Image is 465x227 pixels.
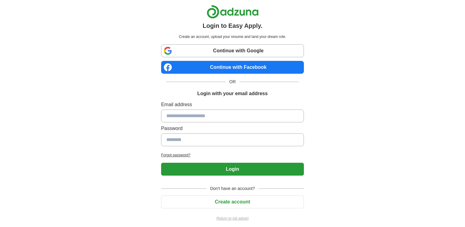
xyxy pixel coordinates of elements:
[161,216,304,221] a: Return to job advert
[203,21,263,30] h1: Login to Easy Apply.
[161,44,304,57] a: Continue with Google
[161,195,304,208] button: Create account
[161,199,304,204] a: Create account
[161,101,304,108] label: Email address
[206,185,259,192] span: Don't have an account?
[161,125,304,132] label: Password
[161,152,304,158] a: Forgot password?
[197,90,268,97] h1: Login with your email address
[161,163,304,176] button: Login
[161,61,304,74] a: Continue with Facebook
[226,79,239,85] span: OR
[207,5,259,19] img: Adzuna logo
[162,34,303,39] p: Create an account, upload your resume and land your dream role.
